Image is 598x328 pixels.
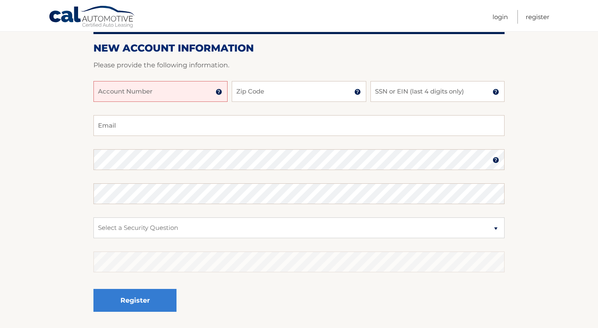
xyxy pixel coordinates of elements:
[232,81,366,102] input: Zip Code
[93,42,505,54] h2: New Account Information
[93,289,176,312] button: Register
[93,59,505,71] p: Please provide the following information.
[493,157,499,163] img: tooltip.svg
[216,89,222,95] img: tooltip.svg
[49,5,136,30] a: Cal Automotive
[493,89,499,95] img: tooltip.svg
[354,89,361,95] img: tooltip.svg
[93,81,228,102] input: Account Number
[526,10,549,24] a: Register
[93,115,505,136] input: Email
[370,81,505,102] input: SSN or EIN (last 4 digits only)
[493,10,508,24] a: Login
